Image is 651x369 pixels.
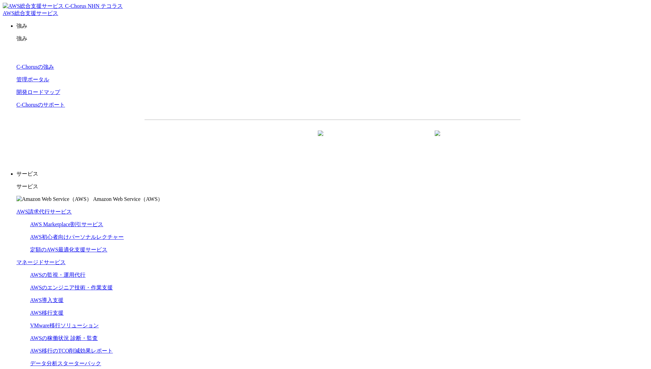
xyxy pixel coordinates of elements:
a: AWSの稼働状況 診断・監査 [30,335,98,341]
span: Amazon Web Service（AWS） [93,196,163,202]
a: AWS請求代行サービス [16,209,72,215]
img: 矢印 [435,131,440,148]
img: 矢印 [318,131,323,148]
p: 強み [16,23,648,30]
img: Amazon Web Service（AWS） [16,196,92,203]
a: 資料を請求する [219,131,329,148]
p: 強み [16,35,648,42]
a: AWS移行支援 [30,310,64,316]
a: 定額のAWS最適化支援サービス [30,247,107,252]
a: AWS初心者向けパーソナルレクチャー [30,234,124,240]
a: AWS Marketplace割引サービス [30,221,103,227]
a: AWSの監視・運用代行 [30,272,85,278]
a: AWS導入支援 [30,297,64,303]
a: 管理ポータル [16,77,49,82]
a: VMware移行ソリューション [30,323,99,328]
p: サービス [16,170,648,178]
a: データ分析スターターパック [30,360,101,366]
a: AWSのエンジニア技術・作業支援 [30,285,113,290]
a: AWS総合支援サービス C-Chorus NHN テコラスAWS総合支援サービス [3,3,123,16]
a: まずは相談する [336,131,446,148]
a: 開発ロードマップ [16,89,60,95]
a: AWS移行のTCO削減効果レポート [30,348,113,354]
a: C-Chorusのサポート [16,102,65,108]
a: マネージドサービス [16,259,66,265]
img: AWS総合支援サービス C-Chorus [3,3,86,10]
a: C-Chorusの強み [16,64,54,70]
p: サービス [16,183,648,190]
